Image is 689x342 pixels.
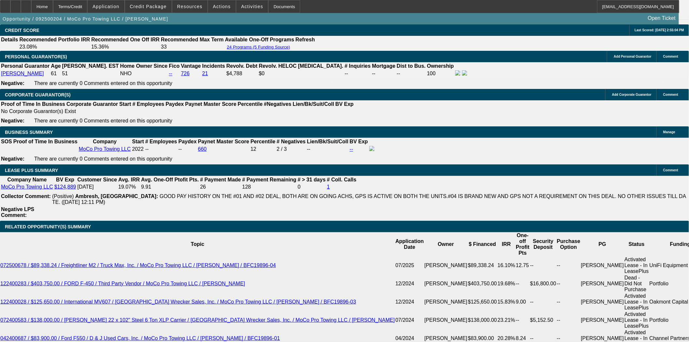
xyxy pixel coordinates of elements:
[530,275,556,293] td: $16,800.00
[581,275,624,293] td: [PERSON_NAME]
[581,256,624,275] td: [PERSON_NAME]
[56,177,74,182] b: BV Exp
[62,70,119,77] td: 51
[3,16,168,21] span: Opportunity / 092500204 / MoCo Pro Towing LLC / [PERSON_NAME]
[241,4,263,9] span: Activities
[0,263,276,268] a: 072500678 / $89,338.24 / Freightliner M2 / Truck Max, Inc. / MoCo Pro Towing LLC / [PERSON_NAME] ...
[181,63,201,69] b: Vantage
[530,232,556,256] th: Security Deposit
[424,275,468,293] td: [PERSON_NAME]
[1,156,24,162] b: Negative:
[497,232,515,256] th: IRR
[1,63,49,69] b: Personal Guarantor
[77,184,118,190] td: [DATE]
[612,93,652,96] span: Add Corporate Guarantor
[118,177,140,182] b: Avg. IRR
[120,63,168,69] b: Home Owner Since
[427,63,454,69] b: Ownership
[1,36,18,43] th: Details
[119,101,131,107] b: Start
[344,70,371,77] td: --
[1,101,65,107] th: Proof of Time In Business
[530,256,556,275] td: --
[624,256,649,275] td: Activated Lease - In LeasePlus
[516,275,530,293] td: --
[663,93,678,96] span: Comment
[298,177,326,182] b: # > 31 days
[307,139,348,144] b: Lien/Bk/Suit/Coll
[208,0,236,13] button: Actions
[663,55,678,58] span: Comment
[397,70,426,77] td: --
[581,311,624,329] td: [PERSON_NAME]
[161,36,224,43] th: Recommended Max Term
[5,224,91,229] span: RELATED OPPORTUNITY(S) SUMMARY
[395,275,424,293] td: 12/2024
[91,44,160,50] td: 15.36%
[0,299,356,305] a: 122400028 / $125,650.00 / International MV607 / [GEOGRAPHIC_DATA] Wrecker Sales, Inc. / MoCo Pro ...
[213,4,231,9] span: Actions
[581,232,624,256] th: PG
[327,184,330,190] a: 1
[556,256,581,275] td: --
[54,184,76,190] a: $124,889
[166,101,184,107] b: Paydex
[19,44,90,50] td: 23.08%
[7,177,47,182] b: Company Name
[200,184,241,190] td: 26
[395,256,424,275] td: 07/2025
[202,71,208,76] a: 21
[497,293,515,311] td: 15.83%
[225,36,295,43] th: Available One-Off Programs
[226,63,258,69] b: Revolv. Debt
[88,0,124,13] button: Application
[516,293,530,311] td: 9.00
[161,44,224,50] td: 33
[141,184,199,190] td: 9.91
[424,256,468,275] td: [PERSON_NAME]
[530,311,556,329] td: $5,152.50
[185,101,236,107] b: Paynet Master Score
[335,101,354,107] b: BV Exp
[178,139,197,144] b: Paydex
[125,0,172,13] button: Credit Package
[344,63,371,69] b: # Inquiries
[0,317,395,323] a: 072400583 / $138,000.00 / [PERSON_NAME] 22 x 102" Steel 6 Ton XLP Carrier / [GEOGRAPHIC_DATA] Wre...
[178,146,197,153] td: --
[624,311,649,329] td: Activated Lease - In LeasePlus
[133,101,164,107] b: # Employees
[202,63,225,69] b: Incidents
[663,130,675,134] span: Manage
[226,70,258,77] td: $4,788
[79,146,131,152] a: MoCo Pro Towing LLC
[200,177,241,182] b: # Payment Made
[19,36,90,43] th: Recommended Portfolio IRR
[242,177,296,182] b: # Payment Remaining
[516,256,530,275] td: 12.75
[130,4,167,9] span: Credit Package
[395,293,424,311] td: 12/2024
[424,311,468,329] td: [PERSON_NAME]
[327,177,357,182] b: # Coll. Calls
[1,193,51,199] b: Collector Comment:
[1,80,24,86] b: Negative:
[295,36,316,43] th: Refresh
[530,293,556,311] td: --
[614,55,652,58] span: Add Personal Guarantor
[556,275,581,293] td: --
[34,118,172,123] span: There are currently 0 Comments entered on this opportunity
[5,54,67,59] span: PERSONAL GUARANTOR(S)
[141,177,199,182] b: Avg. One-Off Ptofit Pts.
[556,293,581,311] td: --
[181,71,190,76] a: 726
[91,36,160,43] th: Recommended One Off IRR
[93,139,117,144] b: Company
[5,168,58,173] span: LEASE PLUS SUMMARY
[118,184,140,190] td: 19.07%
[264,101,292,107] b: #Negatives
[250,146,275,152] div: 12
[369,146,374,151] img: facebook-icon.png
[581,293,624,311] td: [PERSON_NAME]
[169,63,180,69] b: Fico
[75,193,158,199] b: Ambresh, [GEOGRAPHIC_DATA]:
